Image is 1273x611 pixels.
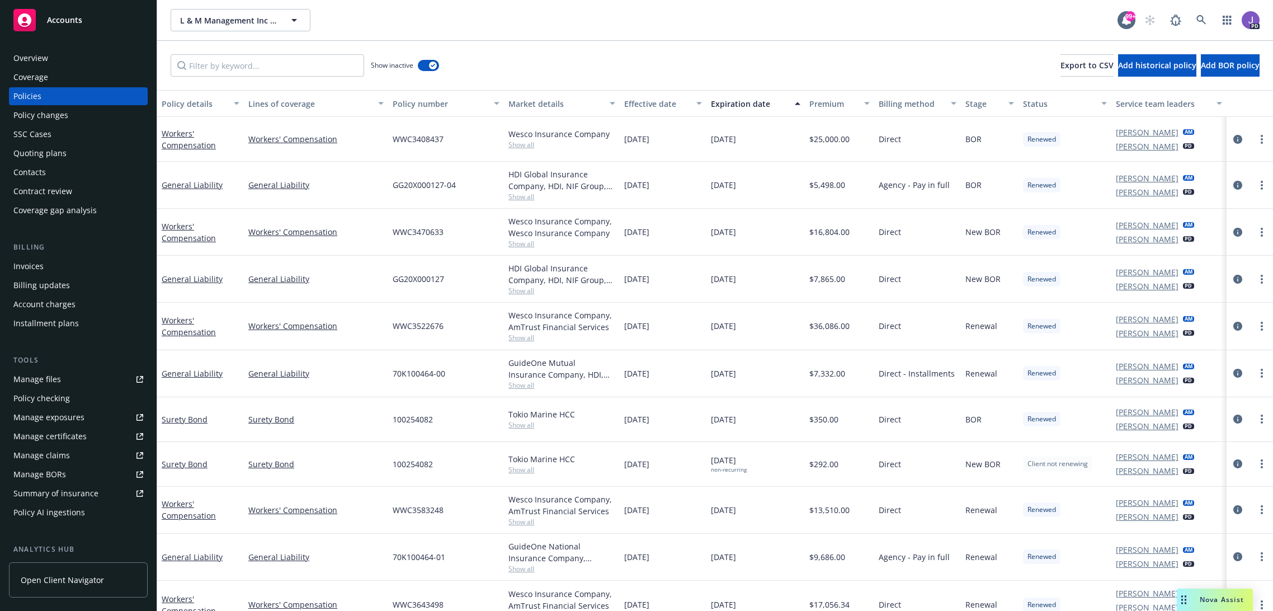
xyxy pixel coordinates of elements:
img: photo [1242,11,1260,29]
a: circleInformation [1231,272,1244,286]
a: Switch app [1216,9,1238,31]
div: Manage files [13,370,61,388]
div: Billing method [879,98,944,110]
span: Open Client Navigator [21,574,104,586]
span: WWC3522676 [393,320,444,332]
span: Renewed [1027,414,1056,424]
a: Coverage [9,68,148,86]
a: circleInformation [1231,178,1244,192]
span: GG20X000127-04 [393,179,456,191]
span: Direct - Installments [879,368,955,379]
a: Workers' Compensation [248,226,384,238]
a: [PERSON_NAME] [1116,360,1178,372]
span: Show all [508,192,615,201]
a: more [1255,225,1269,239]
span: 100254082 [393,413,433,425]
a: more [1255,272,1269,286]
a: Manage certificates [9,427,148,445]
span: Renewal [965,320,997,332]
span: $16,804.00 [809,226,850,238]
div: Market details [508,98,603,110]
button: Expiration date [706,90,805,117]
span: Show all [508,465,615,474]
span: Renewed [1027,552,1056,562]
span: Renewal [965,551,997,563]
button: Stage [961,90,1019,117]
div: Tokio Marine HCC [508,408,615,420]
a: [PERSON_NAME] [1116,587,1178,599]
span: [DATE] [624,133,649,145]
span: Show all [508,286,615,295]
a: Manage files [9,370,148,388]
a: circleInformation [1231,412,1244,426]
a: circleInformation [1231,225,1244,239]
div: Billing updates [13,276,70,294]
div: Policy details [162,98,227,110]
a: Surety Bond [248,413,384,425]
span: Show all [508,333,615,342]
span: [DATE] [624,273,649,285]
div: Installment plans [13,314,79,332]
div: Tokio Marine HCC [508,453,615,465]
span: [DATE] [711,179,736,191]
div: Policy AI ingestions [13,504,85,521]
span: New BOR [965,458,1001,470]
div: GuideOne Mutual Insurance Company, HDI, NIF Group, Inc. [508,357,615,380]
a: more [1255,366,1269,380]
div: Stage [965,98,1002,110]
span: Renewal [965,368,997,379]
a: circleInformation [1231,366,1244,380]
a: General Liability [248,179,384,191]
a: more [1255,457,1269,471]
a: [PERSON_NAME] [1116,406,1178,418]
a: Account charges [9,295,148,313]
a: Surety Bond [162,459,208,469]
span: Renewed [1027,505,1056,515]
input: Filter by keyword... [171,54,364,77]
span: WWC3470633 [393,226,444,238]
span: Direct [879,226,901,238]
div: Summary of insurance [13,485,98,502]
span: $17,056.34 [809,599,850,610]
span: [DATE] [711,413,736,425]
span: WWC3643498 [393,599,444,610]
div: Lines of coverage [248,98,371,110]
a: Invoices [9,257,148,275]
a: more [1255,133,1269,146]
span: Renewed [1027,274,1056,284]
a: General Liability [248,551,384,563]
a: [PERSON_NAME] [1116,219,1178,231]
a: more [1255,319,1269,333]
div: Quoting plans [13,144,67,162]
span: Show inactive [371,60,413,70]
a: [PERSON_NAME] [1116,497,1178,509]
div: SSC Cases [13,125,51,143]
button: Add BOR policy [1201,54,1260,77]
a: Workers' Compensation [248,133,384,145]
span: [DATE] [624,551,649,563]
div: HDI Global Insurance Company, HDI, NIF Group, Inc. [508,262,615,286]
a: circleInformation [1231,319,1244,333]
div: Manage exposures [13,408,84,426]
span: [DATE] [711,320,736,332]
div: GuideOne National Insurance Company, GuideOne National Insurance Company, minico [508,540,615,564]
span: [DATE] [711,551,736,563]
div: Policies [13,87,41,105]
span: Client not renewing [1027,459,1088,469]
div: Manage claims [13,446,70,464]
a: Workers' Compensation [162,315,216,337]
a: Policy checking [9,389,148,407]
a: Policies [9,87,148,105]
a: General Liability [162,180,223,190]
span: L & M Management Inc DBA: Unique Construction Unique Painting [180,15,277,26]
a: Manage claims [9,446,148,464]
a: [PERSON_NAME] [1116,465,1178,477]
div: Manage certificates [13,427,87,445]
span: Direct [879,133,901,145]
a: Quoting plans [9,144,148,162]
div: Wesco Insurance Company, Wesco Insurance Company [508,215,615,239]
span: [DATE] [624,320,649,332]
a: Summary of insurance [9,485,148,502]
span: Renewal [965,504,997,516]
span: Show all [508,140,615,149]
